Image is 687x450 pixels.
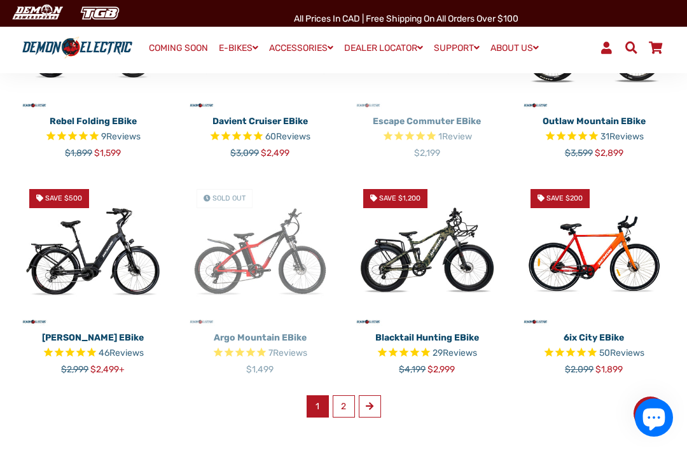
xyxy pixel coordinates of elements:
[265,131,310,142] span: 60 reviews
[90,364,125,375] span: $2,499+
[353,331,501,344] p: Blacktail Hunting eBike
[19,130,167,144] span: Rated 5.0 out of 5 stars 9 reviews
[353,130,501,144] span: Rated 5.0 out of 5 stars 1 reviews
[276,131,310,142] span: Reviews
[19,331,167,344] p: [PERSON_NAME] eBike
[595,364,623,375] span: $1,899
[186,179,335,327] img: Argo Mountain eBike - Demon Electric
[19,179,167,327] a: Tronio Commuter eBike - Demon Electric Save $500
[520,115,669,128] p: Outlaw Mountain eBike
[109,348,144,358] span: Reviews
[379,194,420,202] span: Save $1,200
[144,39,212,57] a: COMING SOON
[565,148,593,158] span: $3,599
[106,131,141,142] span: Reviews
[186,130,335,144] span: Rated 4.8 out of 5 stars 60 reviews
[353,327,501,376] a: Blacktail Hunting eBike Rated 4.7 out of 5 stars 29 reviews $4,199 $2,999
[186,179,335,327] a: Argo Mountain eBike - Demon Electric Sold Out
[599,348,644,358] span: 50 reviews
[520,327,669,376] a: 6ix City eBike Rated 4.8 out of 5 stars 50 reviews $2,099 $1,899
[353,346,501,361] span: Rated 4.7 out of 5 stars 29 reviews
[414,148,440,158] span: $2,199
[486,39,543,57] a: ABOUT US
[268,348,307,358] span: 7 reviews
[631,398,677,440] inbox-online-store-chat: Shopify online store chat
[246,364,274,375] span: $1,499
[186,331,335,344] p: Argo Mountain eBike
[546,194,583,202] span: Save $200
[19,36,135,59] img: Demon Electric logo
[19,115,167,128] p: Rebel Folding eBike
[520,346,669,361] span: Rated 4.8 out of 5 stars 50 reviews
[427,364,455,375] span: $2,999
[353,110,501,160] a: Escape Commuter eBike Rated 5.0 out of 5 stars 1 reviews $2,199
[45,194,82,202] span: Save $500
[399,364,426,375] span: $4,199
[261,148,289,158] span: $2,499
[186,346,335,361] span: Rated 4.9 out of 5 stars 7 reviews
[520,331,669,344] p: 6ix City eBike
[600,131,644,142] span: 31 reviews
[99,348,144,358] span: 46 reviews
[19,327,167,376] a: [PERSON_NAME] eBike Rated 4.6 out of 5 stars 46 reviews $2,999 $2,499+
[442,131,472,142] span: Review
[214,39,263,57] a: E-BIKES
[433,348,477,358] span: 29 reviews
[212,194,246,202] span: Sold Out
[94,148,121,158] span: $1,599
[6,3,67,24] img: Demon Electric
[186,327,335,376] a: Argo Mountain eBike Rated 4.9 out of 5 stars 7 reviews $1,499
[19,346,167,361] span: Rated 4.6 out of 5 stars 46 reviews
[353,179,501,327] a: Blacktail Hunting eBike - Demon Electric Save $1,200
[101,131,141,142] span: 9 reviews
[353,115,501,128] p: Escape Commuter eBike
[609,131,644,142] span: Reviews
[19,110,167,160] a: Rebel Folding eBike Rated 5.0 out of 5 stars 9 reviews $1,899 $1,599
[307,395,329,418] span: 1
[19,179,167,327] img: Tronio Commuter eBike - Demon Electric
[186,115,335,128] p: Davient Cruiser eBike
[520,130,669,144] span: Rated 4.8 out of 5 stars 31 reviews
[438,131,472,142] span: 1 reviews
[610,348,644,358] span: Reviews
[230,148,259,158] span: $3,099
[333,395,355,418] a: 2
[61,364,88,375] span: $2,999
[443,348,477,358] span: Reviews
[520,179,669,327] img: 6ix City eBike - Demon Electric
[294,13,518,24] span: All Prices in CAD | Free shipping on all orders over $100
[429,39,484,57] a: SUPPORT
[265,39,338,57] a: ACCESSORIES
[65,148,92,158] span: $1,899
[520,179,669,327] a: 6ix City eBike - Demon Electric Save $200
[520,110,669,160] a: Outlaw Mountain eBike Rated 4.8 out of 5 stars 31 reviews $3,599 $2,899
[565,364,593,375] span: $2,099
[353,179,501,327] img: Blacktail Hunting eBike - Demon Electric
[595,148,623,158] span: $2,899
[273,348,307,358] span: Reviews
[74,3,126,24] img: TGB Canada
[186,110,335,160] a: Davient Cruiser eBike Rated 4.8 out of 5 stars 60 reviews $3,099 $2,499
[340,39,427,57] a: DEALER LOCATOR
